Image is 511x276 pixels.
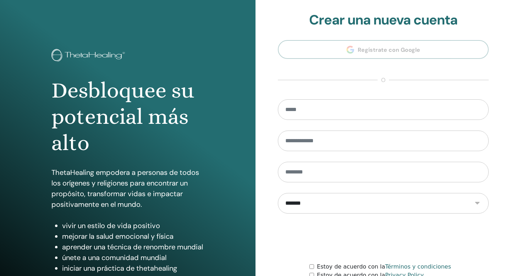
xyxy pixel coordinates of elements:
li: aprender una técnica de renombre mundial [62,242,204,252]
iframe: reCAPTCHA [329,224,437,252]
p: ThetaHealing empodera a personas de todos los orígenes y religiones para encontrar un propósito, ... [51,167,204,210]
a: Términos y condiciones [385,263,451,270]
li: vivir un estilo de vida positivo [62,220,204,231]
span: o [378,76,389,84]
h2: Crear una nueva cuenta [278,12,489,28]
li: mejorar la salud emocional y física [62,231,204,242]
h1: Desbloquee su potencial más alto [51,77,204,156]
li: únete a una comunidad mundial [62,252,204,263]
label: Estoy de acuerdo con la [317,263,451,271]
li: iniciar una práctica de thetahealing [62,263,204,274]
